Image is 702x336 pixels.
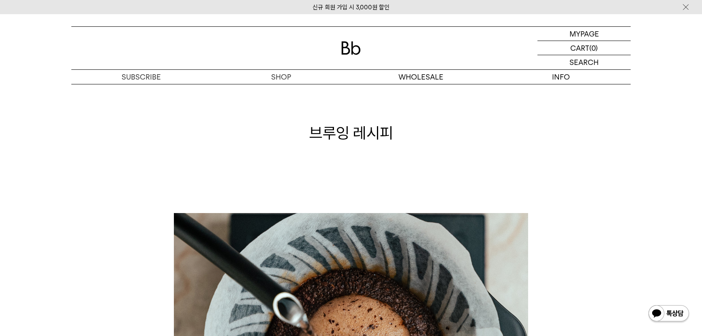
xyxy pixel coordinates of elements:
a: CART (0) [537,41,631,55]
a: SUBSCRIBE [71,70,211,84]
p: INFO [491,70,631,84]
a: SHOP [211,70,351,84]
a: 커피 구독하기 [71,84,211,98]
a: MYPAGE [537,27,631,41]
p: SEARCH [569,55,599,69]
img: 로고 [341,41,361,55]
p: CART [570,41,589,55]
p: MYPAGE [569,27,599,41]
h1: 브루잉 레시피 [71,122,631,144]
a: 신규 회원 가입 시 3,000원 할인 [312,4,390,11]
img: 카카오톡 채널 1:1 채팅 버튼 [648,304,690,324]
p: (0) [589,41,598,55]
p: WHOLESALE [351,70,491,84]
